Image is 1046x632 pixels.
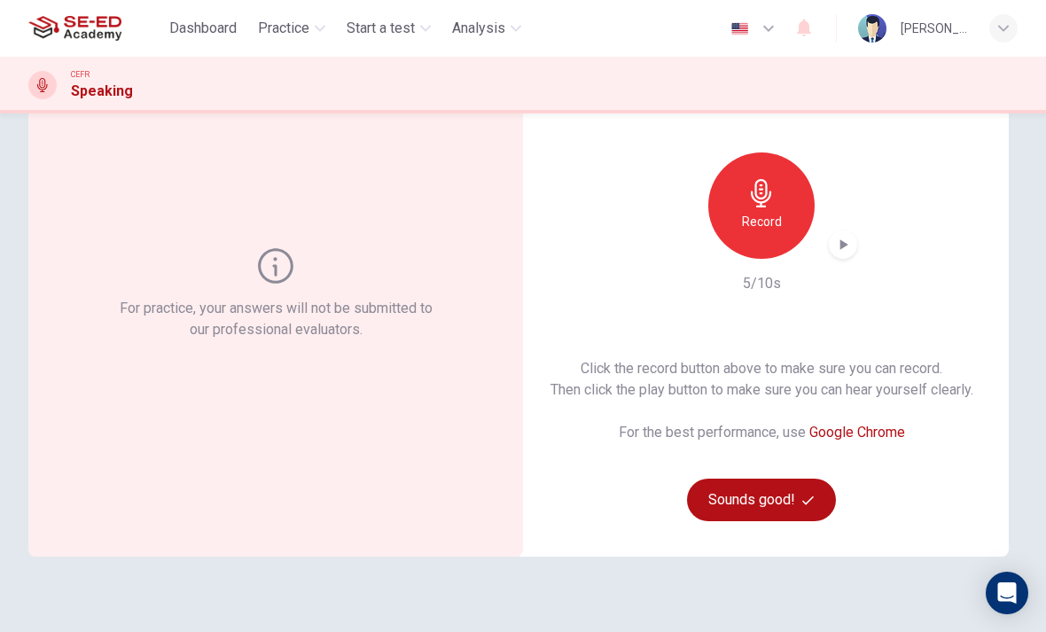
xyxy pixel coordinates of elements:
[340,12,438,44] button: Start a test
[809,424,905,441] a: Google Chrome
[116,298,436,340] h6: For practice, your answers will not be submitted to our professional evaluators.
[452,18,505,39] span: Analysis
[347,18,415,39] span: Start a test
[858,14,886,43] img: Profile picture
[445,12,528,44] button: Analysis
[550,358,973,401] h6: Click the record button above to make sure you can record. Then click the play button to make sur...
[729,22,751,35] img: en
[258,18,309,39] span: Practice
[162,12,244,44] button: Dashboard
[708,152,815,259] button: Record
[71,81,133,102] h1: Speaking
[743,273,781,294] h6: 5/10s
[619,422,905,443] h6: For the best performance, use
[742,211,782,232] h6: Record
[71,68,90,81] span: CEFR
[251,12,332,44] button: Practice
[901,18,968,39] div: [PERSON_NAME]
[687,479,836,521] button: Sounds good!
[169,18,237,39] span: Dashboard
[28,11,162,46] a: SE-ED Academy logo
[28,11,121,46] img: SE-ED Academy logo
[986,572,1028,614] div: Open Intercom Messenger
